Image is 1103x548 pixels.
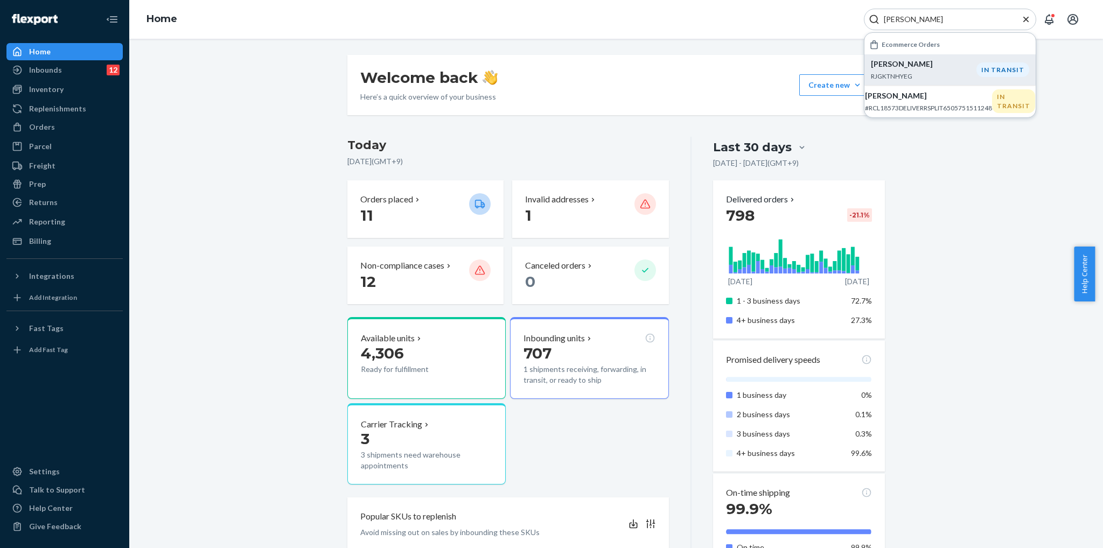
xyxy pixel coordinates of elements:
[869,14,879,25] svg: Search Icon
[737,428,843,439] p: 3 business days
[525,259,585,272] p: Canceled orders
[146,13,177,25] a: Home
[851,448,872,458] span: 99.6%
[360,510,456,523] p: Popular SKUs to replenish
[523,344,551,362] span: 707
[29,323,64,334] div: Fast Tags
[29,65,62,75] div: Inbounds
[360,92,498,102] p: Here’s a quick overview of your business
[107,65,120,75] div: 12
[713,139,792,156] div: Last 30 days
[29,122,55,132] div: Orders
[6,213,123,230] a: Reporting
[6,500,123,517] a: Help Center
[29,345,68,354] div: Add Fast Tag
[6,157,123,174] a: Freight
[347,247,504,304] button: Non-compliance cases 12
[29,160,55,171] div: Freight
[992,89,1035,113] div: IN TRANSIT
[726,354,820,366] p: Promised delivery speeds
[6,320,123,337] button: Fast Tags
[6,81,123,98] a: Inventory
[29,197,58,208] div: Returns
[360,206,373,224] span: 11
[726,500,772,518] span: 99.9%
[737,390,843,401] p: 1 business day
[361,364,460,375] p: Ready for fulfillment
[737,448,843,459] p: 4+ business days
[6,118,123,136] a: Orders
[29,271,74,282] div: Integrations
[347,180,504,238] button: Orders placed 11
[851,315,872,325] span: 27.3%
[361,332,415,345] p: Available units
[855,410,872,419] span: 0.1%
[29,141,52,152] div: Parcel
[483,70,498,85] img: hand-wave emoji
[726,487,790,499] p: On-time shipping
[29,466,60,477] div: Settings
[29,521,81,532] div: Give Feedback
[12,14,58,25] img: Flexport logo
[347,317,506,399] button: Available units4,306Ready for fulfillment
[6,518,123,535] button: Give Feedback
[726,206,755,224] span: 798
[347,403,506,485] button: Carrier Tracking33 shipments need warehouse appointments
[871,72,976,81] p: RJGKTNHYEG
[347,137,669,154] h3: Today
[882,41,940,48] h6: Ecommerce Orders
[29,484,85,495] div: Talk to Support
[6,61,123,79] a: Inbounds12
[360,259,444,272] p: Non-compliance cases
[29,46,51,57] div: Home
[726,193,797,206] button: Delivered orders
[6,463,123,480] a: Settings
[1062,9,1084,30] button: Open account menu
[879,14,1012,25] input: Search Input
[360,272,376,291] span: 12
[6,100,123,117] a: Replenishments
[737,296,843,306] p: 1 - 3 business days
[6,194,123,211] a: Returns
[523,364,655,385] p: 1 shipments receiving, forwarding, in transit, or ready to ship
[360,68,498,87] h1: Welcome back
[361,344,404,362] span: 4,306
[512,247,668,304] button: Canceled orders 0
[29,293,77,302] div: Add Integration
[361,418,422,431] p: Carrier Tracking
[713,158,799,168] p: [DATE] - [DATE] ( GMT+9 )
[6,175,123,193] a: Prep
[29,179,46,189] div: Prep
[799,74,872,96] button: Create new
[737,409,843,420] p: 2 business days
[6,268,123,285] button: Integrations
[29,84,64,95] div: Inventory
[360,527,540,538] p: Avoid missing out on sales by inbounding these SKUs
[523,332,585,345] p: Inbounding units
[29,236,51,247] div: Billing
[6,233,123,250] a: Billing
[138,4,186,35] ol: breadcrumbs
[361,449,492,471] p: 3 shipments need warehouse appointments
[29,103,86,114] div: Replenishments
[29,503,73,514] div: Help Center
[29,216,65,227] div: Reporting
[1038,9,1060,30] button: Open notifications
[845,276,869,287] p: [DATE]
[871,59,976,69] p: [PERSON_NAME]
[6,481,123,498] a: Talk to Support
[855,429,872,438] span: 0.3%
[347,156,669,167] p: [DATE] ( GMT+9 )
[1021,14,1031,25] button: Close Search
[847,208,872,222] div: -21.1 %
[1074,247,1095,301] button: Help Center
[6,138,123,155] a: Parcel
[525,206,532,224] span: 1
[101,9,123,30] button: Close Navigation
[865,103,992,113] p: #RCL18573DELIVERRSPLIT6505751511248
[851,296,872,305] span: 72.7%
[6,43,123,60] a: Home
[861,390,872,399] span: 0%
